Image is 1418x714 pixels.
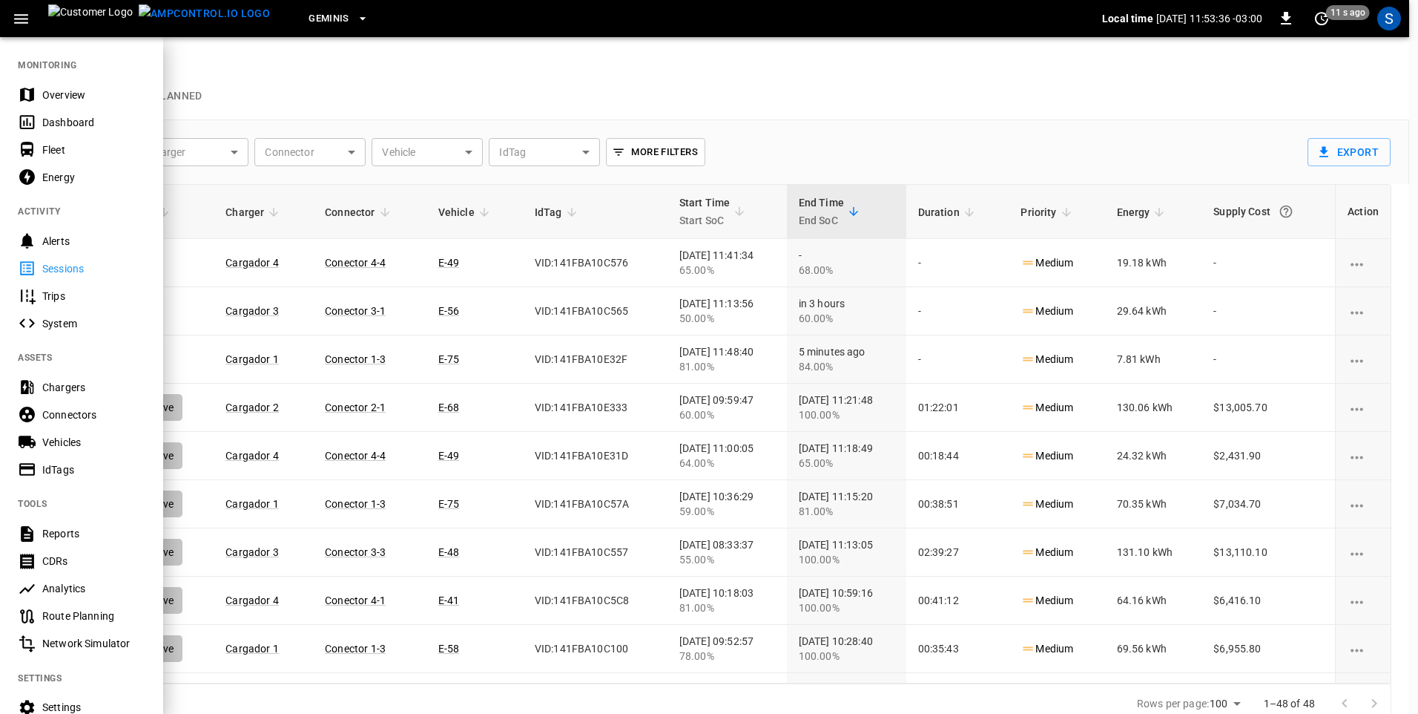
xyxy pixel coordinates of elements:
p: Local time [1102,11,1153,26]
div: Overview [42,88,145,102]
span: Geminis [309,10,349,27]
div: Alerts [42,234,145,249]
div: profile-icon [1377,7,1401,30]
div: Vehicles [42,435,145,450]
div: Route Planning [42,609,145,623]
div: Sessions [42,261,145,276]
span: 11 s ago [1326,5,1370,20]
div: Connectors [42,407,145,422]
div: Network Simulator [42,636,145,651]
button: set refresh interval [1310,7,1333,30]
div: Energy [42,170,145,185]
div: Analytics [42,581,145,596]
img: Customer Logo [48,4,133,33]
div: Reports [42,526,145,541]
div: CDRs [42,554,145,569]
div: Chargers [42,380,145,395]
div: System [42,316,145,331]
p: [DATE] 11:53:36 -03:00 [1156,11,1262,26]
img: ampcontrol.io logo [139,4,270,23]
div: Trips [42,289,145,304]
div: Dashboard [42,115,145,130]
div: Fleet [42,143,145,157]
div: IdTags [42,462,145,477]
